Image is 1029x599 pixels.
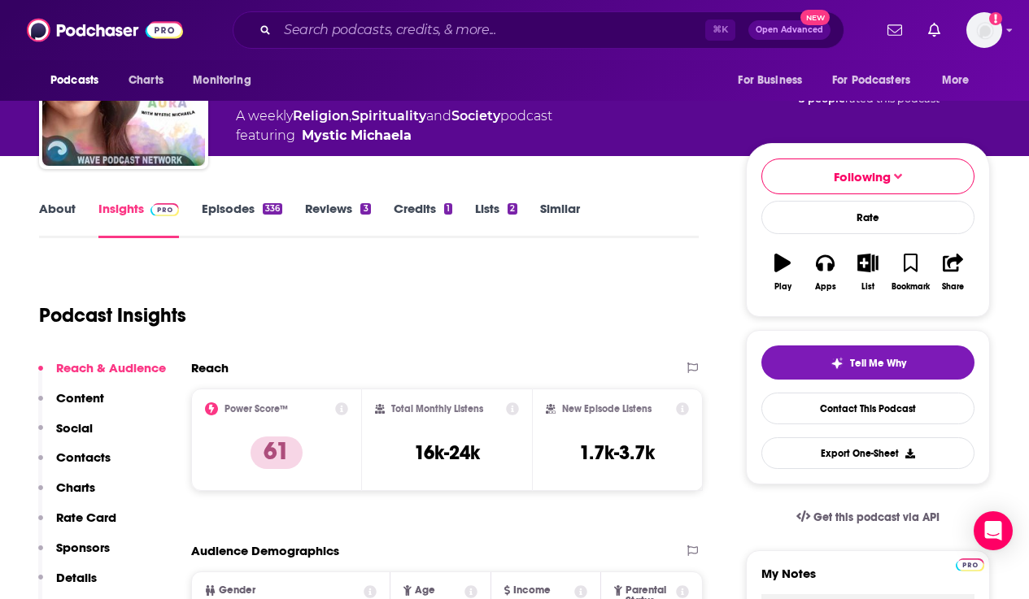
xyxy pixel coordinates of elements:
span: For Business [738,69,802,92]
p: Details [56,570,97,585]
button: Share [932,243,974,302]
span: Get this podcast via API [813,510,940,524]
a: Show notifications dropdown [881,16,909,44]
a: About [39,201,76,238]
button: Social [38,420,93,450]
div: Search podcasts, credits, & more... [233,11,844,49]
button: Play [761,243,804,302]
div: Apps [815,282,836,292]
span: Age [415,585,435,596]
button: Bookmark [889,243,931,302]
div: List [861,282,874,292]
span: Podcasts [50,69,98,92]
a: Reviews3 [305,201,370,238]
div: Play [774,282,791,292]
div: Bookmark [892,282,930,292]
button: open menu [39,65,120,96]
a: Credits1 [394,201,452,238]
span: Monitoring [193,69,251,92]
div: 336 [263,203,282,215]
a: InsightsPodchaser Pro [98,201,179,238]
h2: New Episode Listens [562,403,652,415]
button: List [847,243,889,302]
label: My Notes [761,566,974,594]
p: 61 [251,436,303,469]
h3: 16k-24k [414,441,480,465]
a: Spirituality [351,108,426,124]
button: Contacts [38,449,111,480]
h2: Reach [191,360,229,375]
img: Podchaser - Follow, Share and Rate Podcasts [27,15,183,46]
button: Open AdvancedNew [748,20,831,40]
button: Show profile menu [966,12,1002,48]
a: Religion [293,108,349,124]
a: Society [451,108,500,124]
button: open menu [931,65,990,96]
button: Rate Card [38,510,116,540]
span: featuring [236,126,552,145]
div: Share [942,282,964,292]
a: Episodes336 [202,201,282,238]
button: Reach & Audience [38,360,166,390]
button: Following [761,158,974,194]
h1: Podcast Insights [39,303,186,328]
h2: Power Score™ [225,403,288,415]
div: 2 [508,203,517,215]
span: Income [513,585,551,596]
p: Sponsors [56,540,110,555]
span: and [426,108,451,124]
img: Podchaser Pro [956,558,984,571]
a: Charts [118,65,173,96]
span: ⌘ K [705,20,735,41]
span: Tell Me Why [850,357,906,370]
button: Export One-Sheet [761,437,974,469]
a: Get this podcast via API [783,497,953,537]
input: Search podcasts, credits, & more... [277,17,705,43]
span: Gender [219,585,255,596]
span: Following [834,169,891,184]
p: Charts [56,480,95,495]
div: 1 [444,203,452,215]
button: Apps [804,243,846,302]
button: Charts [38,480,95,510]
a: Lists2 [475,201,517,238]
span: Open Advanced [756,26,823,34]
div: A weekly podcast [236,106,552,145]
p: Content [56,390,104,406]
button: Sponsors [38,540,110,570]
span: Logged in as RebeccaThomas9000 [966,12,1002,48]
h2: Total Monthly Listens [391,403,483,415]
p: Reach & Audience [56,360,166,375]
img: tell me why sparkle [831,357,844,370]
span: More [942,69,970,92]
div: Rate [761,201,974,234]
div: 3 [360,203,370,215]
a: Show notifications dropdown [922,16,947,44]
span: , [349,108,351,124]
svg: Add a profile image [989,12,1002,25]
span: Charts [129,69,164,92]
a: Pro website [956,556,984,571]
a: Mystic Michaela [302,126,412,145]
div: Open Intercom Messenger [974,511,1013,550]
button: tell me why sparkleTell Me Why [761,345,974,380]
h3: 1.7k-3.7k [579,441,655,465]
button: open menu [181,65,272,96]
p: Rate Card [56,510,116,525]
img: Podchaser Pro [150,203,179,216]
p: Contacts [56,449,111,465]
button: open menu [822,65,934,96]
a: Similar [540,201,580,238]
span: New [800,10,830,25]
a: Contact This Podcast [761,393,974,424]
button: Content [38,390,104,420]
p: Social [56,420,93,436]
img: User Profile [966,12,1002,48]
button: open menu [726,65,822,96]
span: For Podcasters [832,69,910,92]
h2: Audience Demographics [191,543,339,558]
